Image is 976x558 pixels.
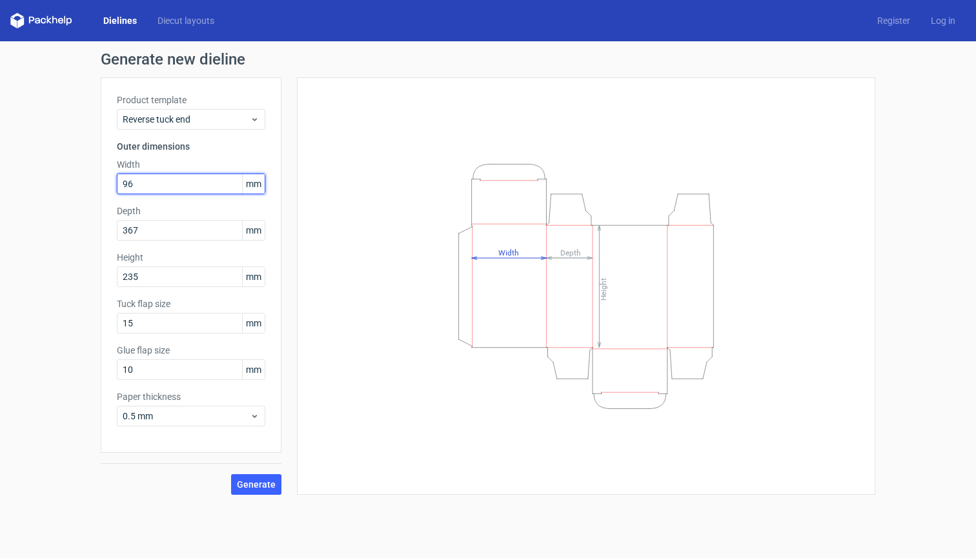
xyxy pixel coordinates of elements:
span: Reverse tuck end [123,113,250,126]
span: 0.5 mm [123,410,250,423]
span: mm [242,360,265,379]
label: Height [117,251,265,264]
h3: Outer dimensions [117,140,265,153]
label: Glue flap size [117,344,265,357]
a: Log in [920,14,966,27]
label: Paper thickness [117,390,265,403]
tspan: Depth [560,248,581,257]
h1: Generate new dieline [101,52,875,67]
button: Generate [231,474,281,495]
tspan: Height [599,277,608,300]
span: mm [242,174,265,194]
label: Tuck flap size [117,297,265,310]
a: Register [867,14,920,27]
span: mm [242,314,265,333]
tspan: Width [498,248,519,257]
label: Product template [117,94,265,106]
a: Dielines [93,14,147,27]
a: Diecut layouts [147,14,225,27]
span: mm [242,267,265,286]
label: Depth [117,204,265,217]
label: Width [117,158,265,171]
span: mm [242,221,265,240]
span: Generate [237,480,276,489]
